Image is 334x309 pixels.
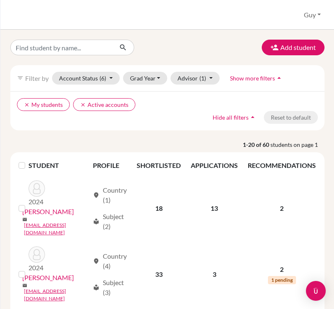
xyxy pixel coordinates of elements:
td: 18 [132,175,186,241]
td: 13 [186,175,243,241]
a: [EMAIL_ADDRESS][DOMAIN_NAME] [24,288,89,302]
button: Grad Year [123,72,168,85]
input: Find student by name... [10,40,113,55]
span: location_on [93,192,99,198]
button: clearMy students [17,98,70,111]
i: clear [80,102,86,108]
span: students on page 1 [270,140,325,149]
div: Subject (2) [93,212,127,231]
span: (1) [199,75,206,82]
button: Guy [300,7,325,23]
button: Advisor(1) [171,72,220,85]
button: Hide all filtersarrow_drop_up [206,111,264,124]
p: 2024 [28,263,45,273]
button: Reset to default [264,111,318,124]
th: APPLICATIONS [186,156,243,175]
strong: 1-20 of 60 [243,140,270,149]
span: Filter by [25,74,49,82]
span: local_library [93,218,99,225]
span: Hide all filters [213,114,249,121]
i: clear [24,102,30,108]
button: Account Status(6) [52,72,120,85]
th: STUDENT [28,156,88,175]
button: Add student [262,40,325,55]
td: 33 [132,241,186,307]
th: SHORTLISTED [132,156,186,175]
span: (6) [99,75,106,82]
i: arrow_drop_up [249,113,257,121]
p: 2 [248,264,316,274]
a: [PERSON_NAME] [22,273,74,283]
td: 3 [186,241,243,307]
p: 2024 [28,197,45,207]
i: filter_list [17,75,24,81]
span: mail [22,217,27,222]
span: mail [22,283,27,288]
th: PROFILE [88,156,132,175]
div: Open Intercom Messenger [306,281,326,301]
img: Baker, Marcus [28,246,45,263]
span: location_on [93,258,99,264]
span: Show more filters [230,75,275,82]
div: Country (1) [93,185,127,205]
div: Country (4) [93,251,127,271]
i: arrow_drop_up [275,74,283,82]
button: Show more filtersarrow_drop_up [223,72,290,85]
span: 1 pending [268,276,296,284]
div: Subject (3) [93,278,127,297]
img: Alexandridis, Aris [28,180,45,197]
a: [EMAIL_ADDRESS][DOMAIN_NAME] [24,222,89,236]
button: clearActive accounts [73,98,135,111]
p: 2 [248,203,316,213]
span: local_library [93,284,99,291]
th: RECOMMENDATIONS [243,156,321,175]
a: [PERSON_NAME] [22,207,74,217]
